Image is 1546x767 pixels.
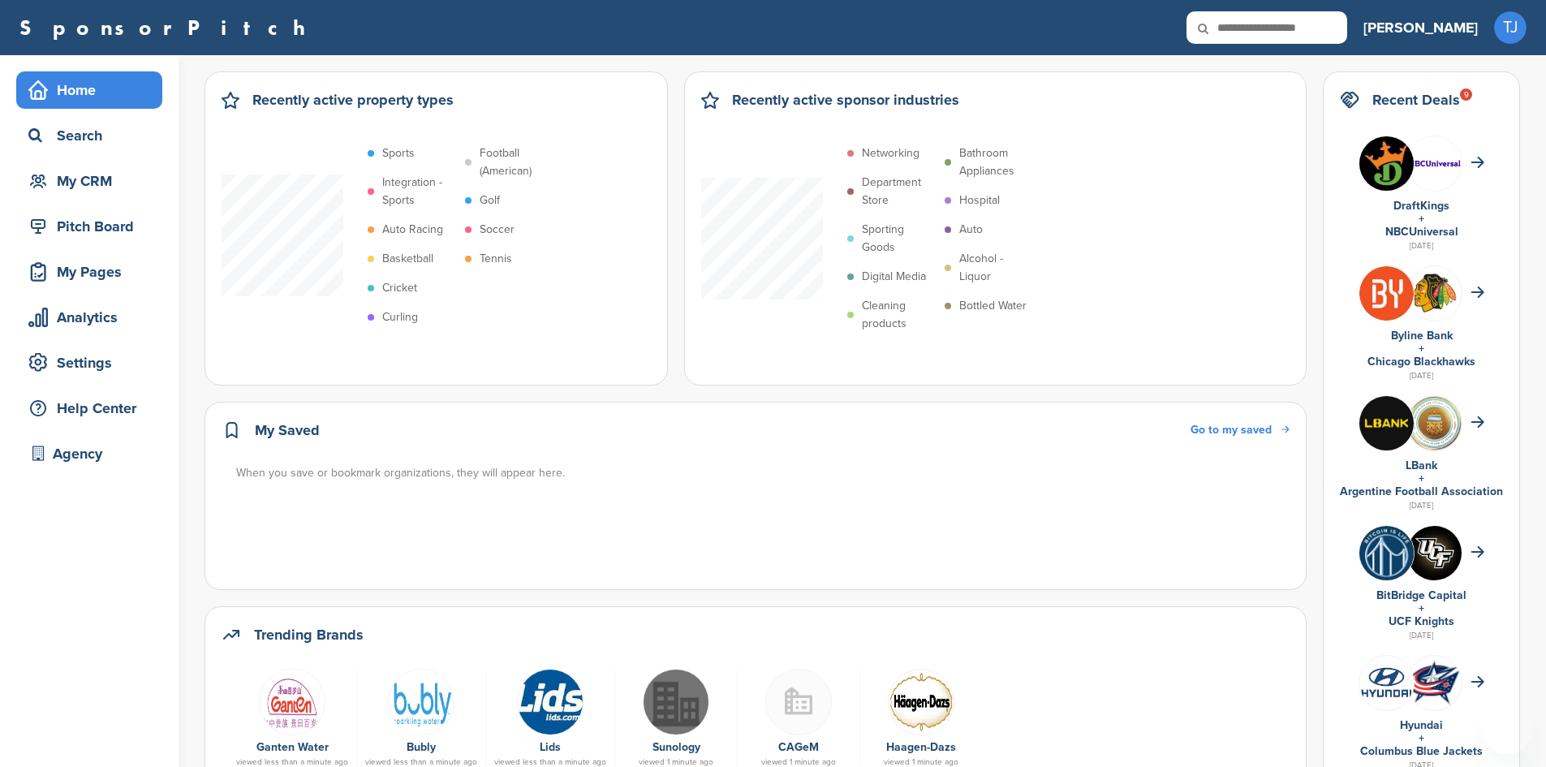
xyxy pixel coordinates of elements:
[1367,355,1475,368] a: Chicago Blackhawks
[1494,11,1527,44] span: TJ
[24,166,162,196] div: My CRM
[652,740,700,754] a: Sunology
[480,221,515,239] p: Soccer
[1419,212,1424,226] a: +
[19,17,316,38] a: SponsorPitch
[1460,88,1472,101] div: 9
[24,303,162,332] div: Analytics
[540,740,561,754] a: Lids
[255,419,320,442] h2: My Saved
[1359,136,1414,191] img: Draftkings logo
[959,221,983,239] p: Auto
[24,75,162,105] div: Home
[746,758,851,766] div: viewed 1 minute ago
[1481,702,1533,754] iframe: Button to launch messaging window
[959,144,1034,180] p: Bathroom Appliances
[1407,526,1462,580] img: Tardm8ao 400x400
[1419,601,1424,615] a: +
[365,669,477,734] a: Screen shot 2020 02 27 at 9.43.17 am
[365,758,477,766] div: viewed less than a minute ago
[16,162,162,200] a: My CRM
[16,117,162,154] a: Search
[1191,421,1290,439] a: Go to my saved
[382,250,433,268] p: Basketball
[868,758,974,766] div: viewed 1 minute ago
[1391,329,1453,343] a: Byline Bank
[862,221,937,256] p: Sporting Goods
[623,758,729,766] div: viewed 1 minute ago
[1406,459,1437,472] a: LBank
[1385,225,1458,239] a: NBCUniversal
[1359,665,1414,700] img: Screen shot 2016 08 15 at 1.23.01 pm
[778,740,819,754] a: CAGeM
[868,669,974,734] a: Open uri20141112 50798 8rnshs
[1419,472,1424,485] a: +
[746,669,851,734] a: Buildingmissing
[1419,731,1424,745] a: +
[236,758,348,766] div: viewed less than a minute ago
[1407,136,1462,191] img: Nbcuniversal 400x400
[886,740,956,754] a: Haagen-Dazs
[16,344,162,381] a: Settings
[959,250,1034,286] p: Alcohol - Liquor
[24,257,162,287] div: My Pages
[862,144,919,162] p: Networking
[1359,396,1414,450] img: ag0puoq 400x400
[1340,498,1503,513] div: [DATE]
[1407,396,1462,450] img: Mekkrcj8 400x400
[494,758,606,766] div: viewed less than a minute ago
[24,121,162,150] div: Search
[16,253,162,291] a: My Pages
[16,208,162,245] a: Pitch Board
[407,740,436,754] a: Bubly
[252,88,454,111] h2: Recently active property types
[1389,614,1454,628] a: UCF Knights
[862,297,937,333] p: Cleaning products
[1340,239,1503,253] div: [DATE]
[494,669,606,734] a: Data
[24,212,162,241] div: Pitch Board
[1407,659,1462,706] img: Open uri20141112 64162 6w5wq4?1415811489
[256,740,329,754] a: Ganten Water
[959,192,1000,209] p: Hospital
[16,71,162,109] a: Home
[259,669,325,735] img: Screen shot 2017 10 18 at 9.04.55 am
[24,394,162,423] div: Help Center
[1372,88,1460,111] h2: Recent Deals
[765,669,832,735] img: Buildingmissing
[16,435,162,472] a: Agency
[236,669,348,734] a: Screen shot 2017 10 18 at 9.04.55 am
[1363,16,1478,39] h3: [PERSON_NAME]
[862,268,926,286] p: Digital Media
[1191,423,1272,437] span: Go to my saved
[16,299,162,336] a: Analytics
[236,464,1291,482] div: When you save or bookmark organizations, they will appear here.
[382,221,443,239] p: Auto Racing
[888,669,954,735] img: Open uri20141112 50798 8rnshs
[1360,744,1483,758] a: Columbus Blue Jackets
[480,144,554,180] p: Football (American)
[382,174,457,209] p: Integration - Sports
[1340,485,1503,498] a: Argentine Football Association
[480,192,500,209] p: Golf
[1376,588,1466,602] a: BitBridge Capital
[1340,368,1503,383] div: [DATE]
[382,279,417,297] p: Cricket
[1340,628,1503,643] div: [DATE]
[24,348,162,377] div: Settings
[732,88,959,111] h2: Recently active sponsor industries
[643,669,709,735] img: Buildingmissing
[1400,718,1443,732] a: Hyundai
[1359,526,1414,580] img: Vytwwxfl 400x400
[862,174,937,209] p: Department Store
[254,623,364,646] h2: Trending Brands
[1363,10,1478,45] a: [PERSON_NAME]
[382,308,418,326] p: Curling
[388,669,454,735] img: Screen shot 2020 02 27 at 9.43.17 am
[517,669,584,735] img: Data
[1407,273,1462,313] img: Open uri20141112 64162 w7ezf4?1415807816
[480,250,512,268] p: Tennis
[382,144,415,162] p: Sports
[623,669,729,734] a: Buildingmissing
[1359,266,1414,321] img: I0zoso7r 400x400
